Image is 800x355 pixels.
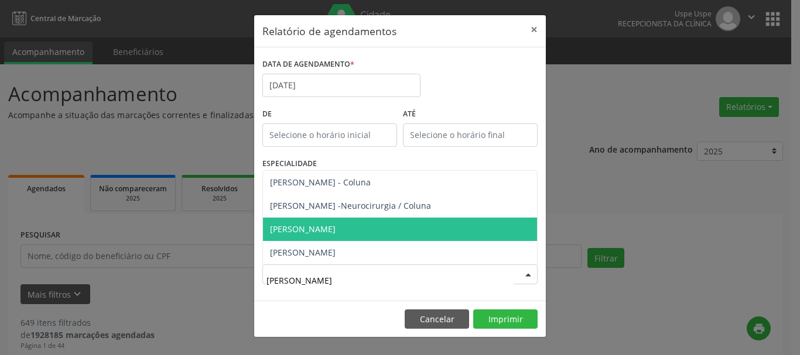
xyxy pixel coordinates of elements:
label: DATA DE AGENDAMENTO [262,56,354,74]
button: Imprimir [473,309,538,329]
input: Selecione um profissional [266,268,514,292]
input: Selecione o horário inicial [262,123,397,147]
h5: Relatório de agendamentos [262,23,396,39]
span: [PERSON_NAME] - Coluna [270,177,371,188]
input: Selecione o horário final [403,123,538,147]
label: ESPECIALIDADE [262,155,317,173]
span: [PERSON_NAME] [270,247,336,258]
span: [PERSON_NAME] [270,223,336,235]
label: ATÉ [403,105,538,123]
button: Cancelar [405,309,469,329]
span: [PERSON_NAME] -Neurocirurgia / Coluna [270,200,431,211]
button: Close [522,15,546,44]
input: Selecione uma data ou intervalo [262,74,420,97]
label: De [262,105,397,123]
